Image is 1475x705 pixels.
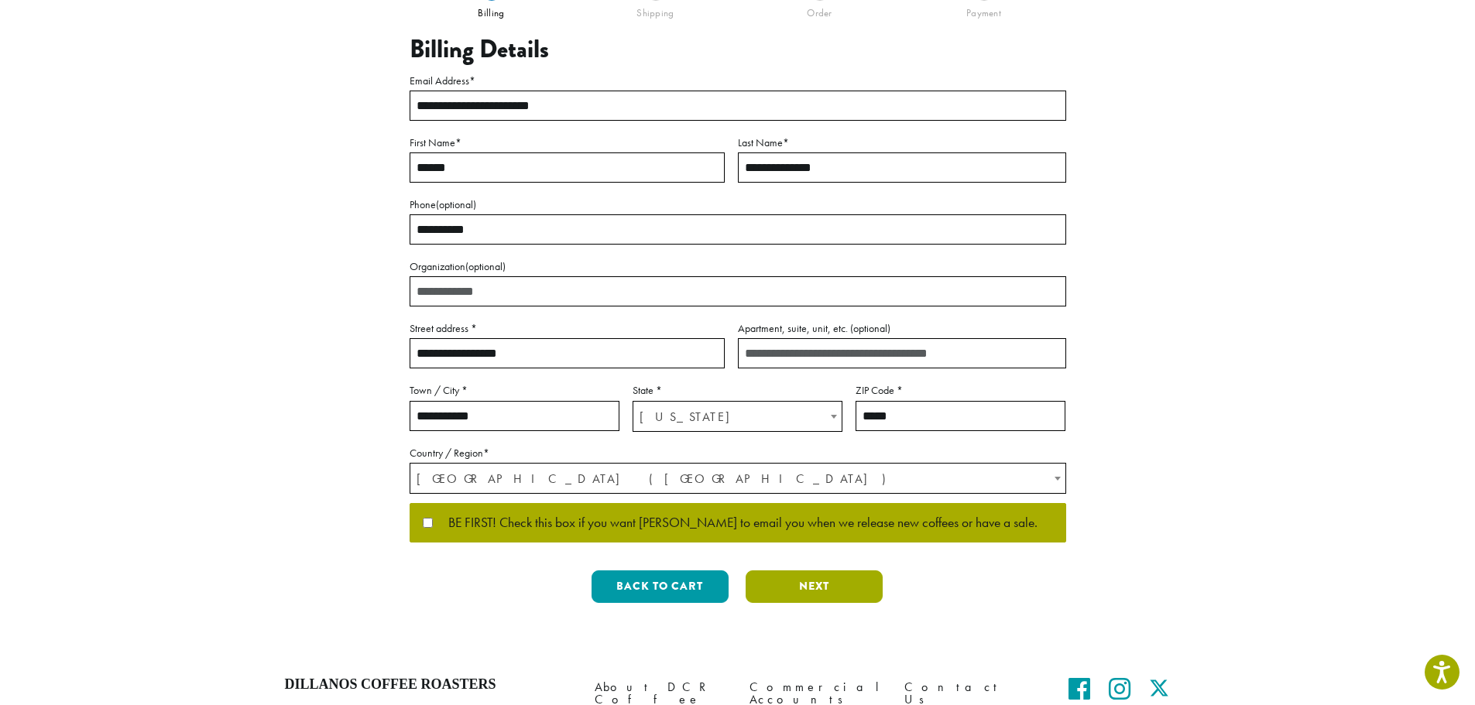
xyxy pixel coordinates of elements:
[410,71,1066,91] label: Email Address
[436,197,476,211] span: (optional)
[410,463,1066,494] span: Country / Region
[410,133,725,152] label: First Name
[574,1,738,19] div: Shipping
[633,381,842,400] label: State
[856,381,1065,400] label: ZIP Code
[738,133,1066,152] label: Last Name
[633,401,842,432] span: State
[592,570,729,603] button: Back to cart
[902,1,1066,19] div: Payment
[410,381,619,400] label: Town / City
[433,516,1038,530] span: BE FIRST! Check this box if you want [PERSON_NAME] to email you when we release new coffees or ha...
[410,464,1065,494] span: United States (US)
[410,35,1066,64] h3: Billing Details
[738,1,902,19] div: Order
[746,570,883,603] button: Next
[850,321,890,335] span: (optional)
[410,1,574,19] div: Billing
[410,257,1066,276] label: Organization
[410,319,725,338] label: Street address
[465,259,506,273] span: (optional)
[285,676,571,693] h4: Dillanos Coffee Roasters
[633,402,842,432] span: Washington
[738,319,1066,338] label: Apartment, suite, unit, etc.
[423,518,433,528] input: BE FIRST! Check this box if you want [PERSON_NAME] to email you when we release new coffees or ha...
